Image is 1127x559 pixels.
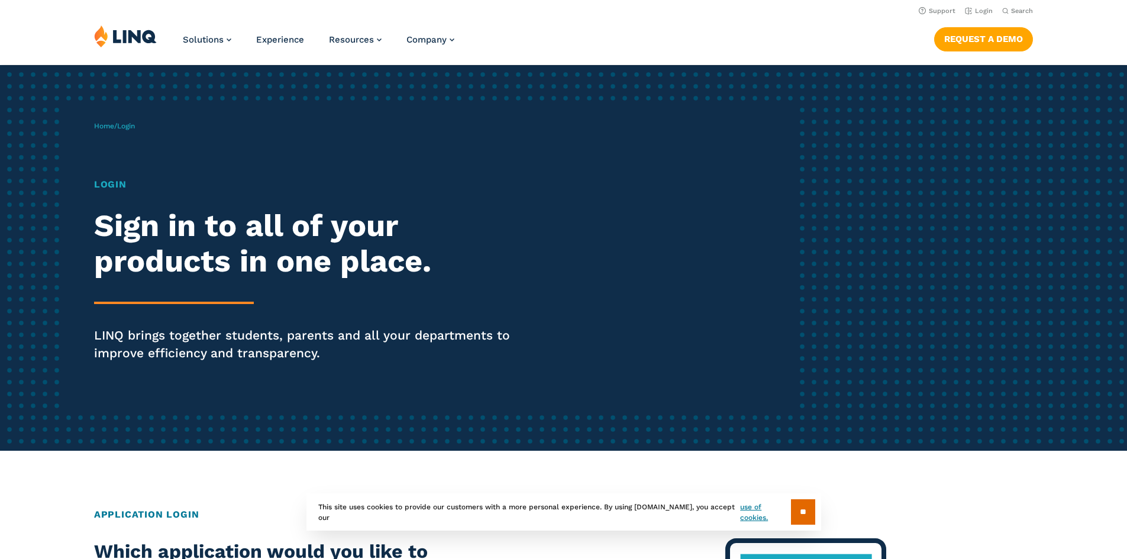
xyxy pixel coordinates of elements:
nav: Primary Navigation [183,25,454,64]
nav: Button Navigation [934,25,1033,51]
h2: Sign in to all of your products in one place. [94,208,528,279]
a: Home [94,122,114,130]
span: Solutions [183,34,224,45]
div: This site uses cookies to provide our customers with a more personal experience. By using [DOMAIN... [306,493,821,531]
h1: Login [94,177,528,192]
span: Search [1011,7,1033,15]
h2: Application Login [94,508,1033,522]
span: / [94,122,135,130]
a: Company [406,34,454,45]
span: Company [406,34,447,45]
a: Solutions [183,34,231,45]
a: Login [965,7,993,15]
a: use of cookies. [740,502,790,523]
a: Resources [329,34,382,45]
a: Request a Demo [934,27,1033,51]
p: LINQ brings together students, parents and all your departments to improve efficiency and transpa... [94,327,528,362]
a: Support [919,7,955,15]
button: Open Search Bar [1002,7,1033,15]
a: Experience [256,34,304,45]
img: LINQ | K‑12 Software [94,25,157,47]
span: Login [117,122,135,130]
span: Resources [329,34,374,45]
